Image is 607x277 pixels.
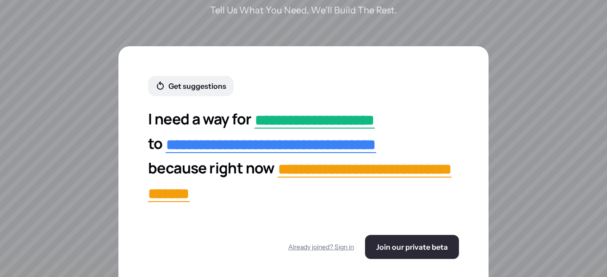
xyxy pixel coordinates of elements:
[365,235,459,259] button: Join our private beta
[148,158,275,178] span: because right now
[148,109,251,129] span: I need a way for
[148,133,163,154] span: to
[288,239,354,255] button: Already joined? Sign in
[148,76,234,96] button: Get suggestions
[376,242,448,252] span: Join our private beta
